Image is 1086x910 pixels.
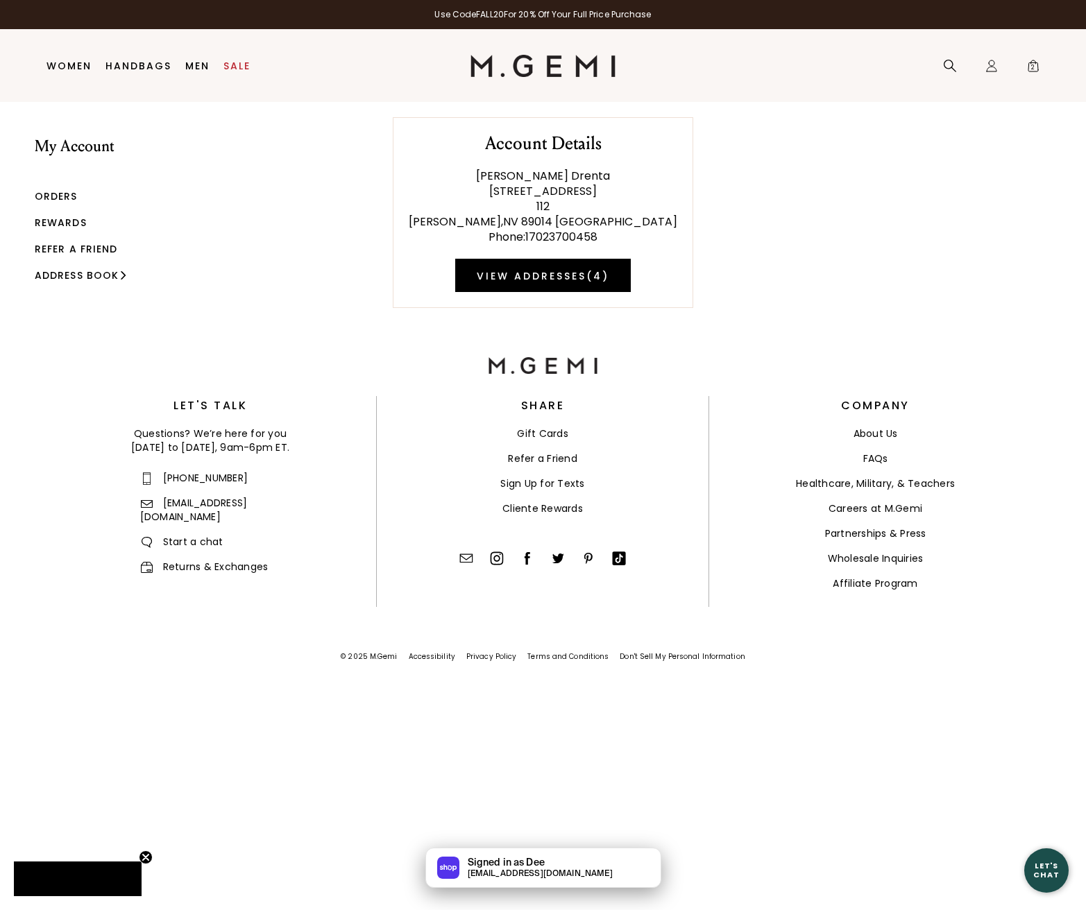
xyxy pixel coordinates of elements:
span: Start a chat [140,535,223,549]
div: © 2025 M.Gemi [341,651,397,663]
a: View Addresses(4) [455,259,631,292]
a: Contact us: email[EMAIL_ADDRESS][DOMAIN_NAME] [140,496,248,524]
img: Twitter/ [551,551,565,565]
a: Address Book [35,268,119,282]
a: Affiliate Program [833,576,917,590]
img: M.Gemi [470,55,616,77]
img: Pinterest/ [582,551,595,565]
a: Men [185,60,210,71]
div: Questions? We’re here for you [DATE] to [DATE], 9am-6pm ET. [44,427,376,454]
a: Sale [223,60,251,71]
h2: Account Details [485,133,602,154]
a: Healthcare, Military, & Teachers [796,477,955,490]
img: Facebook/ [520,551,534,565]
img: TikTok/ [612,551,626,565]
a: Wholesale Inquiries [828,551,924,565]
img: small chevron [121,271,126,280]
a: Partnerships & Press [825,526,926,540]
img: Returns and Exchanges [141,562,153,574]
a: Returns and ExchangesReturns & Exchanges [140,560,269,574]
img: Contact us: email [141,500,153,508]
strong: FALL20 [476,8,504,20]
a: Rewards [35,216,87,230]
a: FAQs [863,452,888,465]
span: Accessibility [409,651,455,662]
img: Contact us: chat [142,537,152,548]
div: Phone : 17023700458 [409,230,677,245]
span: 2 [1026,62,1040,76]
div: [STREET_ADDRESS] [409,184,677,199]
a: Handbags [105,60,171,71]
a: Don't Sell My Personal Information [620,651,745,662]
a: Sign Up for Texts [500,477,584,490]
img: M.Gemi [489,357,597,374]
a: Refer a Friend [35,242,117,256]
a: Orders [35,189,78,203]
a: Careers at M.Gemi [829,501,922,515]
a: Cliente Rewards [502,501,583,515]
a: Refer a Friend [508,452,577,465]
a: About Us [854,427,898,440]
div: 112 [409,199,677,214]
a: Contact us: phone[PHONE_NUMBER] [140,471,248,485]
h3: Share [521,402,565,410]
a: Privacy Policy [466,651,516,662]
div: [PERSON_NAME] Drenta [409,169,677,184]
h3: Let's Talk [44,402,376,410]
img: Instagram/ [490,551,504,565]
li: My Account [35,137,131,190]
img: Contact us: phone [143,472,151,485]
a: Women [46,60,92,71]
a: Gift Cards [517,427,568,440]
img: Contact Us [459,551,473,565]
a: Terms and Conditions [527,651,609,662]
div: [PERSON_NAME] , NV 89014 [GEOGRAPHIC_DATA] [409,214,677,230]
h3: Company [841,402,910,410]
